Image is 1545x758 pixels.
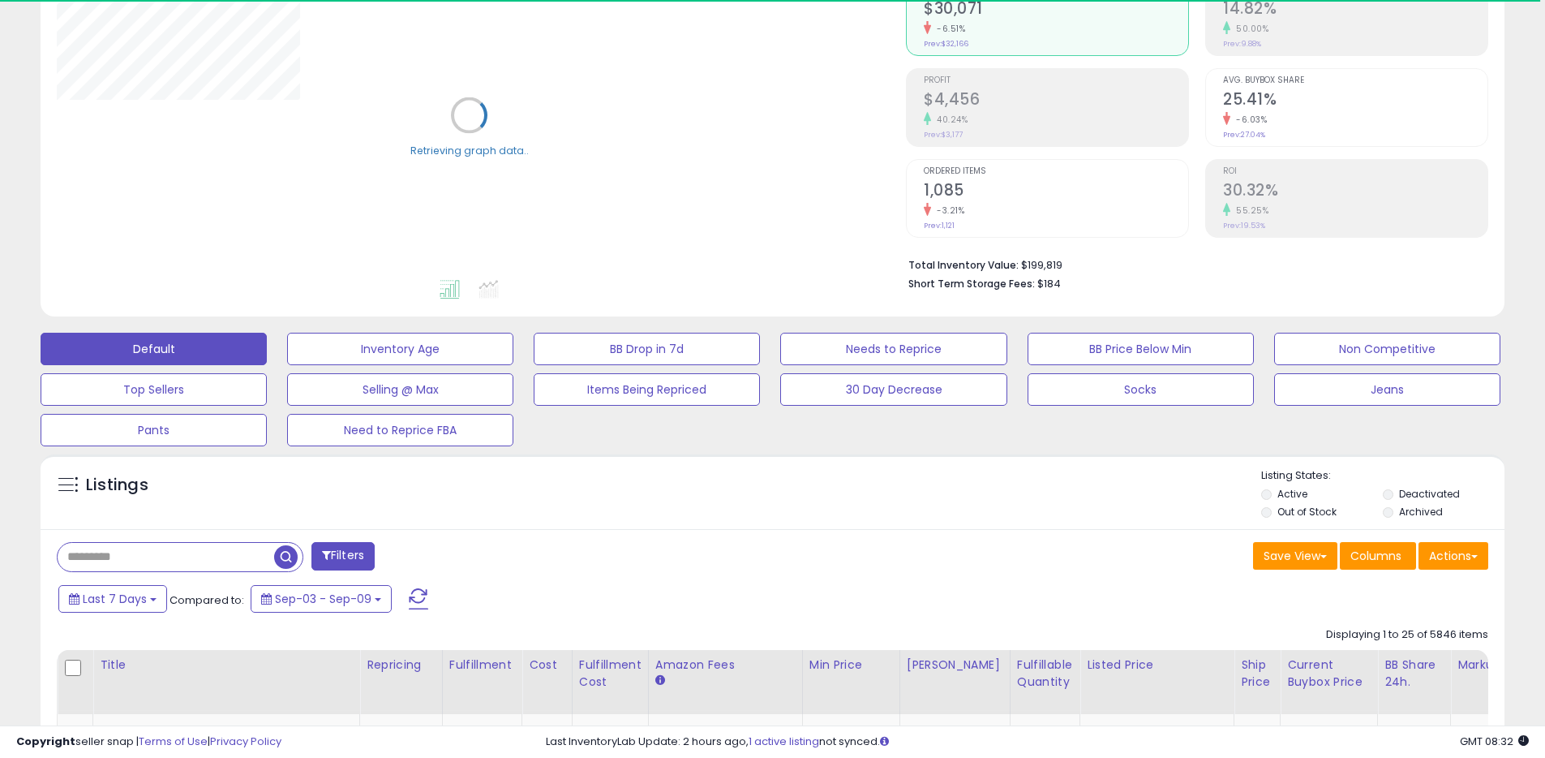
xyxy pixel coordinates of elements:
[1384,657,1444,691] div: BB Share 24h.
[287,333,513,365] button: Inventory Age
[1028,333,1254,365] button: BB Price Below Min
[546,734,1529,750] div: Last InventoryLab Update: 2 hours ago, not synced.
[1223,167,1487,176] span: ROI
[1277,487,1307,501] label: Active
[907,657,1003,674] div: [PERSON_NAME]
[1223,39,1261,49] small: Prev: 9.88%
[908,258,1019,272] b: Total Inventory Value:
[780,333,1006,365] button: Needs to Reprice
[1223,76,1487,85] span: Avg. Buybox Share
[367,657,436,674] div: Repricing
[1223,221,1265,230] small: Prev: 19.53%
[749,734,819,749] a: 1 active listing
[579,657,642,691] div: Fulfillment Cost
[655,674,665,688] small: Amazon Fees.
[924,221,955,230] small: Prev: 1,121
[924,181,1188,203] h2: 1,085
[1274,333,1500,365] button: Non Competitive
[275,591,371,607] span: Sep-03 - Sep-09
[655,657,796,674] div: Amazon Fees
[908,277,1035,291] b: Short Term Storage Fees:
[924,39,968,49] small: Prev: $32,166
[139,734,208,749] a: Terms of Use
[210,734,281,749] a: Privacy Policy
[16,734,281,750] div: seller snap | |
[1230,205,1268,217] small: 55.25%
[908,254,1476,273] li: $199,819
[86,474,148,497] h5: Listings
[16,734,75,749] strong: Copyright
[529,657,565,674] div: Cost
[1253,542,1337,570] button: Save View
[1340,542,1416,570] button: Columns
[41,414,267,446] button: Pants
[924,76,1188,85] span: Profit
[1028,373,1254,406] button: Socks
[58,585,167,613] button: Last 7 Days
[534,333,760,365] button: BB Drop in 7d
[780,373,1006,406] button: 30 Day Decrease
[1087,657,1227,674] div: Listed Price
[1287,657,1371,691] div: Current Buybox Price
[83,591,147,607] span: Last 7 Days
[1399,487,1460,501] label: Deactivated
[41,333,267,365] button: Default
[170,592,244,608] span: Compared to:
[931,114,968,126] small: 40.24%
[41,373,267,406] button: Top Sellers
[1223,130,1265,140] small: Prev: 27.04%
[449,657,515,674] div: Fulfillment
[287,373,513,406] button: Selling @ Max
[287,414,513,446] button: Need to Reprice FBA
[924,167,1188,176] span: Ordered Items
[100,657,353,674] div: Title
[1261,468,1504,484] p: Listing States:
[1230,23,1268,35] small: 50.00%
[1223,90,1487,112] h2: 25.41%
[1274,373,1500,406] button: Jeans
[1418,542,1488,570] button: Actions
[1460,734,1529,749] span: 2025-09-17 08:32 GMT
[1230,114,1267,126] small: -6.03%
[1399,505,1443,519] label: Archived
[1223,181,1487,203] h2: 30.32%
[1350,548,1401,564] span: Columns
[809,657,893,674] div: Min Price
[1017,657,1073,691] div: Fulfillable Quantity
[410,143,529,157] div: Retrieving graph data..
[924,130,963,140] small: Prev: $3,177
[924,90,1188,112] h2: $4,456
[1326,627,1488,643] div: Displaying 1 to 25 of 5846 items
[251,585,392,613] button: Sep-03 - Sep-09
[1277,505,1337,519] label: Out of Stock
[1037,276,1061,291] span: $184
[311,542,375,571] button: Filters
[1241,657,1273,691] div: Ship Price
[931,205,964,217] small: -3.21%
[534,373,760,406] button: Items Being Repriced
[931,23,965,35] small: -6.51%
